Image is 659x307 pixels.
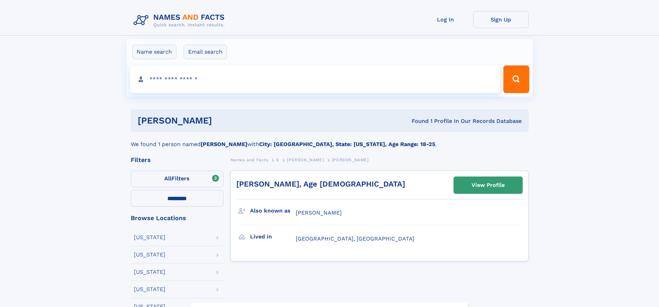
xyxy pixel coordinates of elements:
[184,45,227,59] label: Email search
[472,177,505,193] div: View Profile
[454,177,522,193] a: View Profile
[134,269,165,275] div: [US_STATE]
[134,252,165,258] div: [US_STATE]
[332,157,369,162] span: [PERSON_NAME]
[131,11,230,30] img: Logo Names and Facts
[236,180,405,188] a: [PERSON_NAME], Age [DEMOGRAPHIC_DATA]
[276,157,279,162] span: S
[164,175,172,182] span: All
[131,215,223,221] div: Browse Locations
[138,116,312,125] h1: [PERSON_NAME]
[131,171,223,187] label: Filters
[134,287,165,292] div: [US_STATE]
[230,155,268,164] a: Names and Facts
[503,65,529,93] button: Search Button
[276,155,279,164] a: S
[131,157,223,163] div: Filters
[259,141,435,147] b: City: [GEOGRAPHIC_DATA], State: [US_STATE], Age Range: 18-25
[131,132,529,148] div: We found 1 person named with .
[130,65,501,93] input: search input
[250,205,296,217] h3: Also known as
[287,155,324,164] a: [PERSON_NAME]
[418,11,473,28] a: Log In
[296,235,414,242] span: [GEOGRAPHIC_DATA], [GEOGRAPHIC_DATA]
[312,117,522,125] div: Found 1 Profile In Our Records Database
[473,11,529,28] a: Sign Up
[201,141,247,147] b: [PERSON_NAME]
[250,231,296,243] h3: Lived in
[132,45,176,59] label: Name search
[134,235,165,240] div: [US_STATE]
[296,209,342,216] span: [PERSON_NAME]
[287,157,324,162] span: [PERSON_NAME]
